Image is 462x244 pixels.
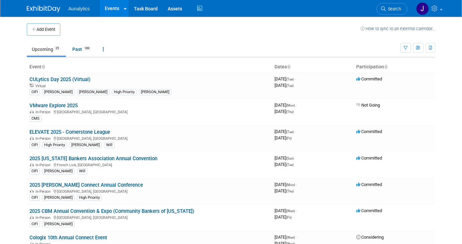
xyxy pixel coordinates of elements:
[29,235,107,241] a: Cologix 10th Annual Connect Event
[35,84,48,88] span: Virtual
[275,215,292,220] span: [DATE]
[272,61,354,73] th: Dates
[286,110,294,114] span: (Thu)
[82,46,91,51] span: 189
[42,142,67,148] div: High Priority
[35,216,53,220] span: In-Person
[35,163,53,167] span: In-Person
[275,162,294,167] span: [DATE]
[29,162,269,167] div: French Lick, [GEOGRAPHIC_DATA]
[275,83,294,88] span: [DATE]
[29,182,143,188] a: 2025 [PERSON_NAME] Connect Annual Conference
[29,215,269,220] div: [GEOGRAPHIC_DATA], [GEOGRAPHIC_DATA]
[29,89,40,95] div: CIFI
[356,103,380,108] span: Not Going
[30,189,34,193] img: In-Person Event
[275,188,294,193] span: [DATE]
[286,183,295,187] span: (Mon)
[42,221,75,227] div: [PERSON_NAME]
[286,189,294,193] span: (Thu)
[35,110,53,114] span: In-Person
[35,189,53,194] span: In-Person
[275,208,297,213] span: [DATE]
[54,46,61,51] span: 25
[377,3,407,15] a: Search
[296,235,297,240] span: -
[27,23,60,36] button: Add Event
[29,195,40,201] div: CIFI
[112,89,137,95] div: High Priority
[27,43,66,56] a: Upcoming25
[275,129,296,134] span: [DATE]
[286,84,294,87] span: (Tue)
[275,135,292,140] span: [DATE]
[67,43,96,56] a: Past189
[295,156,296,161] span: -
[287,64,290,69] a: Sort by Start Date
[27,6,60,12] img: ExhibitDay
[356,156,382,161] span: Committed
[356,76,382,81] span: Committed
[29,76,90,82] a: CULytics Day 2025 (Virtual)
[286,236,295,239] span: (Wed)
[29,221,40,227] div: CIFI
[361,26,435,31] a: How to sync to an external calendar...
[29,103,78,109] a: VMware Explore 2025
[384,64,387,69] a: Sort by Participation Type
[286,104,295,107] span: (Mon)
[30,110,34,113] img: In-Person Event
[356,129,382,134] span: Committed
[286,136,292,140] span: (Fri)
[77,195,102,201] div: High Priority
[42,168,75,174] div: [PERSON_NAME]
[29,129,110,135] a: ELEVATE 2025 - Cornerstone League
[27,61,272,73] th: Event
[286,163,294,167] span: (Tue)
[286,77,294,81] span: (Tue)
[69,142,102,148] div: [PERSON_NAME]
[30,216,34,219] img: In-Person Event
[104,142,114,148] div: Will
[416,2,429,15] img: Julie Grisanti-Cieslak
[356,208,382,213] span: Committed
[29,135,269,141] div: [GEOGRAPHIC_DATA], [GEOGRAPHIC_DATA]
[42,64,45,69] a: Sort by Event Name
[354,61,435,73] th: Participation
[29,156,157,162] a: 2025 [US_STATE] Bankers Association Annual Convention
[286,157,294,160] span: (Sun)
[30,84,34,87] img: Virtual Event
[296,103,297,108] span: -
[275,182,297,187] span: [DATE]
[275,156,296,161] span: [DATE]
[35,136,53,141] span: In-Person
[275,103,297,108] span: [DATE]
[42,89,75,95] div: [PERSON_NAME]
[275,235,297,240] span: [DATE]
[356,235,384,240] span: Considering
[139,89,171,95] div: [PERSON_NAME]
[296,208,297,213] span: -
[30,136,34,140] img: In-Person Event
[29,142,40,148] div: CIFI
[296,182,297,187] span: -
[29,109,269,114] div: [GEOGRAPHIC_DATA], [GEOGRAPHIC_DATA]
[386,6,401,11] span: Search
[356,182,382,187] span: Committed
[29,208,194,214] a: 2025 CBM Annual Convention & Expo (Community Bankers of [US_STATE])
[30,163,34,166] img: In-Person Event
[77,168,87,174] div: Will
[29,188,269,194] div: [GEOGRAPHIC_DATA], [GEOGRAPHIC_DATA]
[29,116,42,122] div: CMS
[68,6,90,11] span: Aunalytics
[275,76,296,81] span: [DATE]
[295,129,296,134] span: -
[286,209,295,213] span: (Wed)
[77,89,109,95] div: [PERSON_NAME]
[42,195,75,201] div: [PERSON_NAME]
[286,216,292,219] span: (Fri)
[295,76,296,81] span: -
[286,130,294,134] span: (Tue)
[29,168,40,174] div: CIFI
[275,109,294,114] span: [DATE]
